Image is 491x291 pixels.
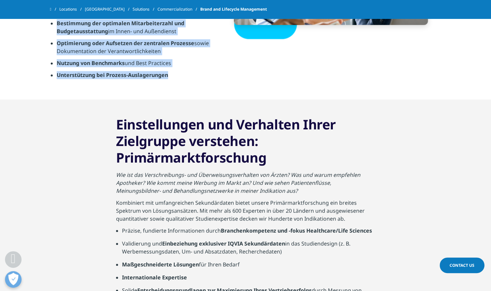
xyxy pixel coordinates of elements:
[116,199,375,227] p: Kombiniert mit umfangreichen Sekundärdaten bietet unsere Primärmarktforschung ein breites Spektru...
[133,3,157,15] a: Solutions
[57,59,125,67] strong: Nutzung von Benchmarks
[440,257,484,273] a: Contact Us
[122,274,187,281] strong: Internationale Expertise
[57,59,211,71] li: und Best Practices
[122,227,375,240] li: Präzise, fundierte Informationen durch
[157,3,200,15] a: Commercialization
[57,39,211,59] li: sowie Dokumentation der Verantwortlichkeiten
[450,262,474,268] span: Contact Us
[5,271,22,288] button: Präferenzen öffnen
[57,71,168,79] strong: Unterstützung bei Prozess-Auslagerungen
[85,3,133,15] a: [GEOGRAPHIC_DATA]
[122,240,375,260] li: Validierung und in das Studiendesign (z. B. Werbemessungsdaten, Um- und Absatzdaten, Recherchedaten)
[122,261,199,268] strong: Maßgeschneiderte Lösungen
[57,39,194,47] strong: Optimierung oder Aufsetzen der zentralen Prozesse
[57,20,184,35] strong: Bestimmung der optimalen Mitarbeiterzahl und Budgetausstattung
[200,3,267,15] span: Brand and Lifecycle Management
[122,260,375,273] li: für Ihren Bedarf
[57,19,211,39] li: im Innen- und Außendienst
[59,3,85,15] a: Locations
[116,171,360,194] em: Wie ist das Verschreibungs- und Überweisungsverhalten von Ärzten? Was und warum empfehlen Apothek...
[116,116,375,171] h3: Einstellungen und Verhalten Ihrer Zielgruppe verstehen: Primärmarktforschung
[162,240,285,247] strong: Einbeziehung exklusiver IQVIA Sekundärdaten
[221,227,372,234] strong: Branchenkompetenz und -fokus Healthcare/Life Sciences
